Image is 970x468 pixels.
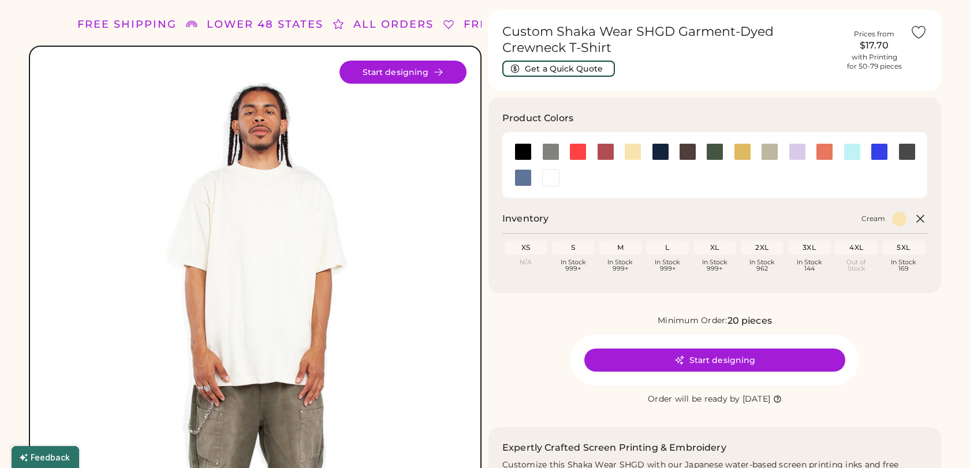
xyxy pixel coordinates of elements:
[915,416,965,466] iframe: Front Chat
[554,243,592,252] div: S
[845,39,903,53] div: $17.70
[502,212,549,226] h2: Inventory
[658,315,727,327] div: Minimum Order:
[837,259,875,272] div: Out of Stock
[854,29,894,39] div: Prices from
[502,441,726,455] h2: Expertly Crafted Screen Printing & Embroidery
[790,259,829,272] div: In Stock 144
[743,394,771,405] div: [DATE]
[790,243,829,252] div: 3XL
[885,243,923,252] div: 5XL
[502,111,573,125] h3: Product Colors
[743,243,781,252] div: 2XL
[696,243,734,252] div: XL
[847,53,902,71] div: with Printing for 50-79 pieces
[507,259,545,265] div: N/A
[207,17,323,32] div: LOWER 48 STATES
[648,259,687,272] div: In Stock 999+
[648,394,740,405] div: Order will be ready by
[743,259,781,272] div: In Stock 962
[339,61,467,84] button: Start designing
[507,243,545,252] div: XS
[77,17,177,32] div: FREE SHIPPING
[837,243,875,252] div: 4XL
[353,17,434,32] div: ALL ORDERS
[885,259,923,272] div: In Stock 169
[502,61,615,77] button: Get a Quick Quote
[602,259,640,272] div: In Stock 999+
[554,259,592,272] div: In Stock 999+
[502,24,838,56] h1: Custom Shaka Wear SHGD Garment-Dyed Crewneck T-Shirt
[602,243,640,252] div: M
[727,314,772,328] div: 20 pieces
[464,17,563,32] div: FREE SHIPPING
[861,214,885,223] div: Cream
[584,349,845,372] button: Start designing
[648,243,687,252] div: L
[696,259,734,272] div: In Stock 999+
